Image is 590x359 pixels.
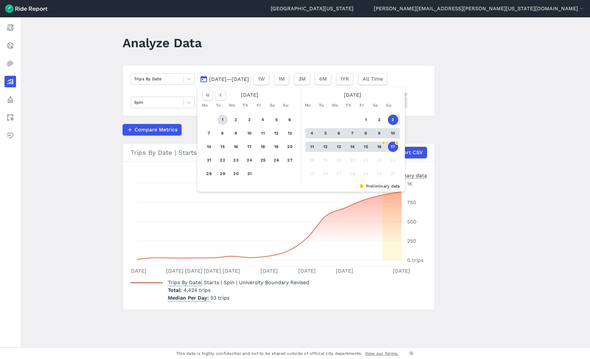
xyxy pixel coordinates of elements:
[168,294,309,302] p: 53 trips
[4,76,16,87] a: Analyze
[244,115,255,125] button: 3
[315,73,331,85] button: 6M
[231,155,241,165] button: 23
[231,169,241,179] button: 30
[200,90,299,100] div: [DATE]
[134,126,177,134] span: Compare Metrics
[321,169,331,179] button: 26
[361,155,371,165] button: 22
[334,155,344,165] button: 20
[285,142,295,152] button: 20
[271,155,282,165] button: 26
[271,142,282,152] button: 19
[407,219,416,225] tspan: 500
[258,115,268,125] button: 4
[4,58,16,69] a: Heatmaps
[285,128,295,138] button: 13
[388,169,398,179] button: 31
[4,130,16,141] a: Health
[334,169,344,179] button: 27
[204,128,214,138] button: 7
[347,169,358,179] button: 28
[363,75,383,83] span: All Time
[244,155,255,165] button: 24
[347,155,358,165] button: 21
[197,73,251,85] button: [DATE]—[DATE]
[330,100,340,110] div: We
[258,155,268,165] button: 25
[407,257,423,263] tspan: 0 trips
[168,293,210,302] span: Median Per Day
[303,100,313,110] div: Mo
[361,128,371,138] button: 8
[321,142,331,152] button: 12
[361,115,371,125] button: 1
[319,75,327,83] span: 6M
[274,73,289,85] button: 1M
[261,268,278,274] tspan: [DATE]
[123,124,182,136] button: Compare Metrics
[336,73,353,85] button: 1YR
[336,268,353,274] tspan: [DATE]
[340,75,349,83] span: 1YR
[374,128,385,138] button: 9
[168,287,184,293] span: Total
[388,155,398,165] button: 24
[131,147,427,158] div: Trips By Date | Starts | Spin | University Boundary Revised
[213,100,224,110] div: Tu
[218,115,228,125] button: 1
[303,90,402,100] div: [DATE]
[334,142,344,152] button: 13
[271,5,354,13] a: [GEOGRAPHIC_DATA][US_STATE]
[129,268,146,274] tspan: [DATE]
[5,4,47,13] img: Ride Report
[166,268,183,274] tspan: [DATE]
[278,75,285,83] span: 1M
[254,100,264,110] div: Fr
[267,100,278,110] div: Sa
[407,181,413,187] tspan: 1K
[185,268,202,274] tspan: [DATE]
[388,115,398,125] button: 3
[209,76,249,82] span: [DATE]—[DATE]
[388,142,398,152] button: 17
[231,142,241,152] button: 16
[231,115,241,125] button: 2
[244,142,255,152] button: 17
[4,94,16,105] a: Policy
[307,128,317,138] button: 4
[4,112,16,123] a: Areas
[271,115,282,125] button: 5
[184,287,210,293] span: 4,424 trips
[307,169,317,179] button: 25
[393,268,410,274] tspan: [DATE]
[388,128,398,138] button: 10
[407,199,416,206] tspan: 750
[386,172,427,179] div: Preliminary data
[357,100,367,110] div: Fr
[254,73,269,85] button: 1W
[281,100,291,110] div: Su
[258,128,268,138] button: 11
[271,128,282,138] button: 12
[244,169,255,179] button: 31
[218,169,228,179] button: 29
[343,100,354,110] div: Th
[374,5,585,13] button: [PERSON_NAME][EMAIL_ADDRESS][PERSON_NAME][US_STATE][DOMAIN_NAME]
[204,268,221,274] tspan: [DATE]
[168,279,309,285] span: | Starts | Spin | University Boundary Revised
[202,183,400,189] div: Preliminary data
[204,142,214,152] button: 14
[334,128,344,138] button: 6
[298,75,306,83] span: 3M
[384,100,394,110] div: Su
[244,128,255,138] button: 10
[204,155,214,165] button: 21
[361,169,371,179] button: 29
[227,100,237,110] div: We
[307,155,317,165] button: 18
[316,100,327,110] div: Tu
[374,169,385,179] button: 30
[361,142,371,152] button: 15
[240,100,251,110] div: Th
